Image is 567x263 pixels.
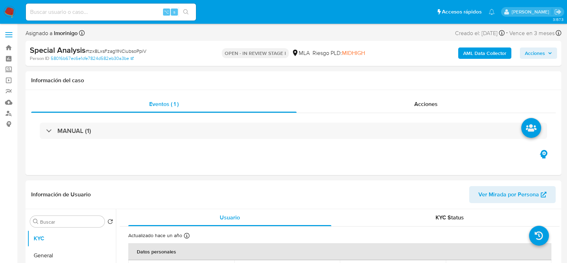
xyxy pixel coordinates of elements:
a: Notificaciones [489,9,495,15]
button: AML Data Collector [458,47,511,59]
span: - [506,28,508,38]
a: Salir [554,8,562,16]
span: Acciones [414,100,438,108]
span: Riesgo PLD: [313,49,365,57]
span: Ver Mirada por Persona [478,186,539,203]
b: Special Analysis [30,44,85,56]
h1: Información del caso [31,77,556,84]
p: Actualizado hace un año [128,232,182,239]
span: s [173,9,175,15]
div: MANUAL (1) [40,123,547,139]
span: Vence en 3 meses [509,29,555,37]
span: ⌥ [164,9,169,15]
div: Creado el: [DATE] [455,28,505,38]
button: search-icon [179,7,193,17]
b: Person ID [30,55,49,62]
h1: Información de Usuario [31,191,91,198]
button: Buscar [33,219,39,224]
input: Buscar usuario o caso... [26,7,196,17]
span: Eventos ( 1 ) [149,100,179,108]
a: 58016b67ec6e1cfe7824d582eb30a3be [51,55,134,62]
span: Asignado a [26,29,78,37]
b: AML Data Collector [463,47,506,59]
span: Acciones [525,47,545,59]
button: Ver Mirada por Persona [469,186,556,203]
input: Buscar [40,219,102,225]
p: lourdes.morinigo@mercadolibre.com [512,9,552,15]
span: MIDHIGH [342,49,365,57]
b: lmorinigo [52,29,78,37]
button: Volver al orden por defecto [107,219,113,226]
div: MLA [292,49,310,57]
button: Acciones [520,47,557,59]
button: KYC [27,230,116,247]
span: KYC Status [436,213,464,222]
h3: MANUAL (1) [57,127,91,135]
span: # tzx8LxsFzag11NCiubsoPpiV [85,47,146,55]
p: OPEN - IN REVIEW STAGE I [222,48,289,58]
span: Usuario [220,213,240,222]
span: Accesos rápidos [442,8,482,16]
th: Datos personales [128,243,551,260]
